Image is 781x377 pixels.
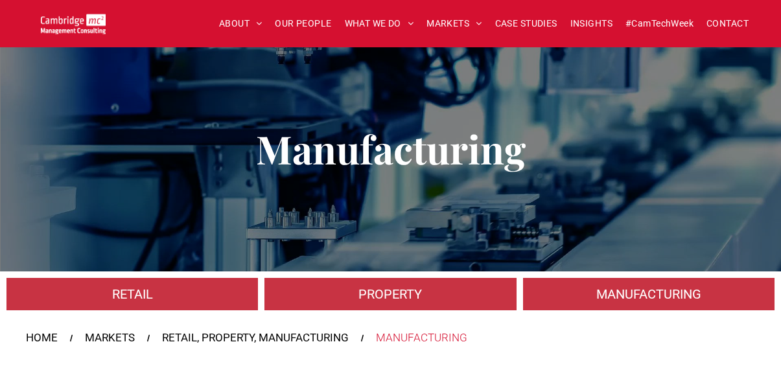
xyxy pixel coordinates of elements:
a: RETAIL, PROPERTY, MANUFACTURING [162,330,349,347]
a: An industrial plant [523,278,775,310]
img: Cambridge MC Logo [41,14,106,34]
a: CONTACT [700,14,755,34]
a: ABOUT [213,14,269,34]
a: HOME [26,330,58,347]
a: #CamTechWeek [619,14,700,34]
a: INSIGHTS [564,14,619,34]
a: A large mall with arched glass roof [6,278,258,310]
a: MARKETS [420,14,488,34]
span: Manufacturing [256,122,526,174]
nav: Breadcrumbs [26,330,755,347]
a: OUR PEOPLE [268,14,338,34]
a: WHAT WE DO [338,14,421,34]
a: CASE STUDIES [489,14,564,34]
a: A crowd in silhouette at sunset, on a rise or lookout point [264,278,516,310]
a: MARKETS [85,330,135,347]
div: MANUFACTURING [376,330,467,347]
